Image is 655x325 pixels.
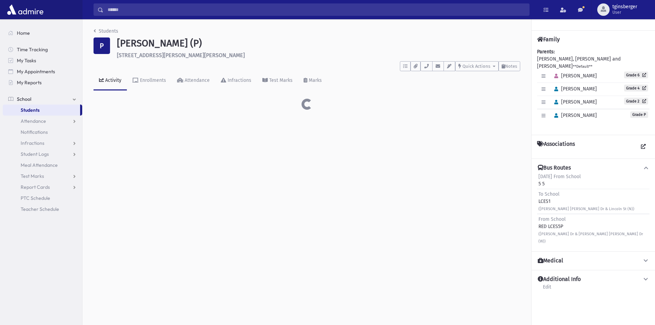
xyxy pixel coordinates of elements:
[3,149,82,160] a: Student Logs
[183,77,210,83] div: Attendance
[455,61,499,71] button: Quick Actions
[538,216,648,245] div: RED LCES5P
[505,64,517,69] span: Notes
[21,195,50,201] span: PTC Schedule
[17,96,31,102] span: School
[499,61,520,71] button: Notes
[17,68,55,75] span: My Appointments
[3,182,82,193] a: Report Cards
[3,171,82,182] a: Test Marks
[3,77,82,88] a: My Reports
[537,141,575,153] h4: Associations
[21,140,44,146] span: Infractions
[3,127,82,138] a: Notifications
[538,216,566,222] span: From School
[537,48,649,129] div: [PERSON_NAME], [PERSON_NAME] and [PERSON_NAME]
[226,77,251,83] div: Infractions
[21,173,44,179] span: Test Marks
[551,99,597,105] span: [PERSON_NAME]
[117,52,520,58] h6: [STREET_ADDRESS][PERSON_NAME][PERSON_NAME]
[624,72,648,78] a: Grade 6
[94,71,127,90] a: Activity
[538,173,581,187] div: 5 5
[21,162,58,168] span: Meal Attendance
[307,77,322,83] div: Marks
[139,77,166,83] div: Enrollments
[612,10,637,15] span: User
[3,193,82,204] a: PTC Schedule
[630,111,648,118] span: Grade P
[538,191,634,212] div: LCES1
[624,98,648,105] a: Grade 2
[21,151,49,157] span: Student Logs
[103,3,529,16] input: Search
[3,66,82,77] a: My Appointments
[21,206,59,212] span: Teacher Schedule
[543,283,552,295] a: Edit
[117,37,520,49] h1: [PERSON_NAME] (P)
[3,116,82,127] a: Attendance
[172,71,215,90] a: Attendance
[21,107,40,113] span: Students
[537,276,649,283] button: Additional Info
[3,160,82,171] a: Meal Attendance
[538,164,571,172] h4: Bus Routes
[537,36,560,43] h4: Family
[3,138,82,149] a: Infractions
[3,55,82,66] a: My Tasks
[538,257,563,264] h4: Medical
[637,141,649,153] a: View all Associations
[3,28,82,39] a: Home
[537,164,649,172] button: Bus Routes
[538,174,581,180] span: [DATE] From School
[537,257,649,264] button: Medical
[3,105,80,116] a: Students
[538,232,643,243] small: ([PERSON_NAME] Dr & [PERSON_NAME] [PERSON_NAME] Dr (W))
[94,28,118,34] a: Students
[551,86,597,92] span: [PERSON_NAME]
[298,71,327,90] a: Marks
[538,207,634,211] small: ([PERSON_NAME] [PERSON_NAME] Dr & Lincoln St (N))
[6,3,45,17] img: AdmirePro
[215,71,257,90] a: Infractions
[94,37,110,54] div: P
[127,71,172,90] a: Enrollments
[551,112,597,118] span: [PERSON_NAME]
[538,191,559,197] span: To School
[17,30,30,36] span: Home
[257,71,298,90] a: Test Marks
[3,94,82,105] a: School
[268,77,293,83] div: Test Marks
[537,49,555,55] b: Parents:
[538,276,581,283] h4: Additional Info
[3,204,82,215] a: Teacher Schedule
[94,28,118,37] nav: breadcrumb
[624,85,648,91] a: Grade 4
[21,129,48,135] span: Notifications
[462,64,490,69] span: Quick Actions
[21,184,50,190] span: Report Cards
[3,44,82,55] a: Time Tracking
[17,57,36,64] span: My Tasks
[21,118,46,124] span: Attendance
[551,73,597,79] span: [PERSON_NAME]
[612,4,637,10] span: tginsberger
[17,46,48,53] span: Time Tracking
[17,79,42,86] span: My Reports
[104,77,121,83] div: Activity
